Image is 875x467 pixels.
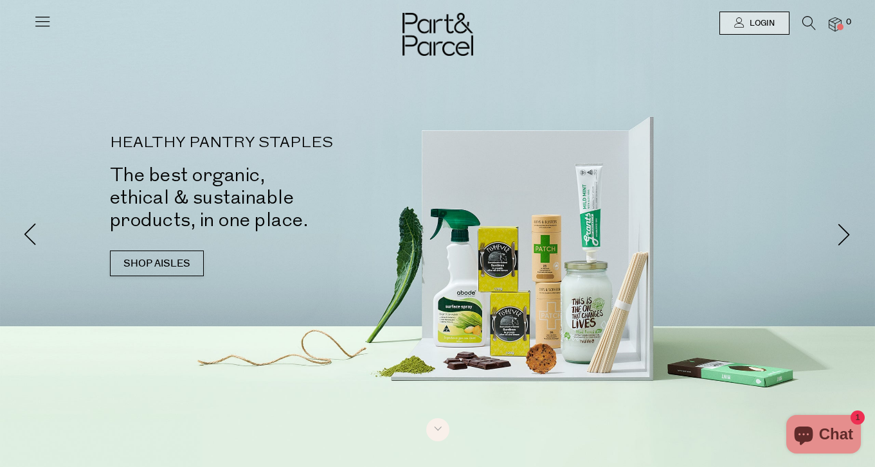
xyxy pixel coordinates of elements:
[110,251,204,276] a: SHOP AISLES
[746,18,775,29] span: Login
[110,136,457,151] p: HEALTHY PANTRY STAPLES
[843,17,854,28] span: 0
[719,12,789,35] a: Login
[782,415,865,457] inbox-online-store-chat: Shopify online store chat
[402,13,473,56] img: Part&Parcel
[110,164,457,231] h2: The best organic, ethical & sustainable products, in one place.
[829,17,842,31] a: 0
